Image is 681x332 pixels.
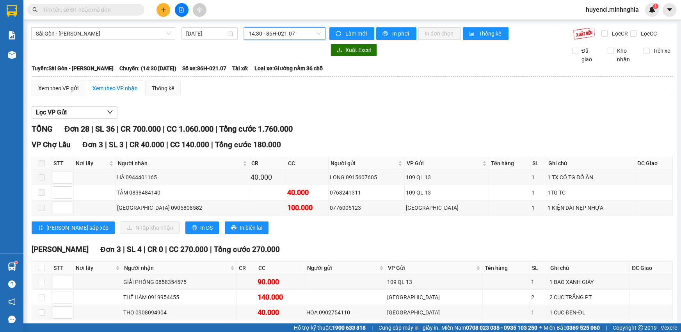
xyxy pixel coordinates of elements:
[386,290,482,305] td: Sài Gòn
[192,225,197,231] span: printer
[532,203,545,212] div: 1
[307,264,378,272] span: Người gửi
[215,124,217,134] span: |
[8,280,16,288] span: question-circle
[32,221,115,234] button: sort-ascending[PERSON_NAME] sắp xếp
[531,278,547,286] div: 1
[95,124,115,134] span: SL 36
[214,245,280,254] span: Tổng cước 270.000
[109,140,124,149] span: SL 3
[418,27,461,40] button: In đơn chọn
[32,140,71,149] span: VP Chợ Lầu
[170,140,209,149] span: CC 140.000
[163,124,165,134] span: |
[121,221,180,234] button: downloadNhập kho nhận
[152,84,174,93] div: Thống kê
[578,46,602,64] span: Đã giao
[539,326,542,329] span: ⚪️
[8,298,16,305] span: notification
[127,245,142,254] span: SL 4
[376,27,416,40] button: printerIn phơi
[331,159,397,168] span: Người gửi
[405,200,489,216] td: Sài Gòn
[549,293,628,302] div: 2 CỤC TRẮNG PT
[118,159,241,168] span: Người nhận
[330,188,403,197] div: 0763241311
[441,323,537,332] span: Miền Nam
[8,316,16,323] span: message
[638,325,643,330] span: copyright
[237,262,256,275] th: CR
[8,262,16,271] img: warehouse-icon
[287,187,327,198] div: 40.000
[121,124,161,134] span: CR 700.000
[544,323,600,332] span: Miền Bắc
[479,29,502,38] span: Thống kê
[530,157,546,170] th: SL
[36,28,171,39] span: Sài Gòn - Phan Rí
[186,29,226,38] input: 13/08/2025
[580,5,645,14] span: huyencl.minhnghia
[258,307,304,318] div: 40.000
[407,159,481,168] span: VP Gửi
[117,203,248,212] div: [GEOGRAPHIC_DATA] 0905808582
[549,278,628,286] div: 1 BAO XANH GIÀY
[232,64,249,73] span: Tài xế:
[82,140,103,149] span: Đơn 3
[156,3,170,17] button: plus
[43,5,135,14] input: Tìm tên, số ĐT hoặc mã đơn
[256,262,305,275] th: CC
[32,65,114,71] b: Tuyến: Sài Gòn - [PERSON_NAME]
[182,64,226,73] span: Số xe: 86H-021.07
[7,5,17,17] img: logo-vxr
[215,140,281,149] span: Tổng cước 180.000
[38,225,43,231] span: sort-ascending
[666,6,673,13] span: caret-down
[286,157,329,170] th: CC
[531,308,547,317] div: 1
[530,262,548,275] th: SL
[548,262,630,275] th: Ghi chú
[614,46,637,64] span: Kho nhận
[32,245,89,254] span: [PERSON_NAME]
[179,7,184,12] span: file-add
[105,140,107,149] span: |
[249,28,321,39] span: 14:30 - 86H-021.07
[406,203,487,212] div: [GEOGRAPHIC_DATA]
[406,173,487,182] div: 109 QL 13
[92,84,138,93] div: Xem theo VP nhận
[387,293,481,302] div: [GEOGRAPHIC_DATA]
[654,4,657,9] span: 1
[258,277,304,287] div: 90.000
[76,264,114,272] span: Nơi lấy
[119,64,176,73] span: Chuyến: (14:30 [DATE])
[548,203,634,212] div: 1 KIỆN DÀI-NẸP NHỰA
[379,323,439,332] span: Cung cấp máy in - giấy in:
[8,51,16,59] img: warehouse-icon
[249,157,286,170] th: CR
[336,31,342,37] span: sync
[130,140,164,149] span: CR 40.000
[165,245,167,254] span: |
[649,6,656,13] img: icon-new-feature
[548,188,634,197] div: 1TG TC
[546,157,635,170] th: Ghi chú
[331,44,377,56] button: downloadXuất Excel
[167,124,213,134] span: CC 1.060.000
[52,262,74,275] th: STT
[46,223,108,232] span: [PERSON_NAME] sắp xếp
[387,308,481,317] div: [GEOGRAPHIC_DATA]
[405,170,489,185] td: 109 QL 13
[329,27,374,40] button: syncLàm mới
[548,173,634,182] div: 1 TX CÓ TG ĐỒ ĂN
[294,323,366,332] span: Hỗ trợ kỹ thuật:
[117,173,248,182] div: HÀ 0944401165
[225,221,268,234] button: printerIn biên lai
[663,3,676,17] button: caret-down
[175,3,188,17] button: file-add
[382,31,389,37] span: printer
[76,159,108,168] span: Nơi lấy
[606,323,607,332] span: |
[463,27,509,40] button: bar-chartThống kê
[532,173,545,182] div: 1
